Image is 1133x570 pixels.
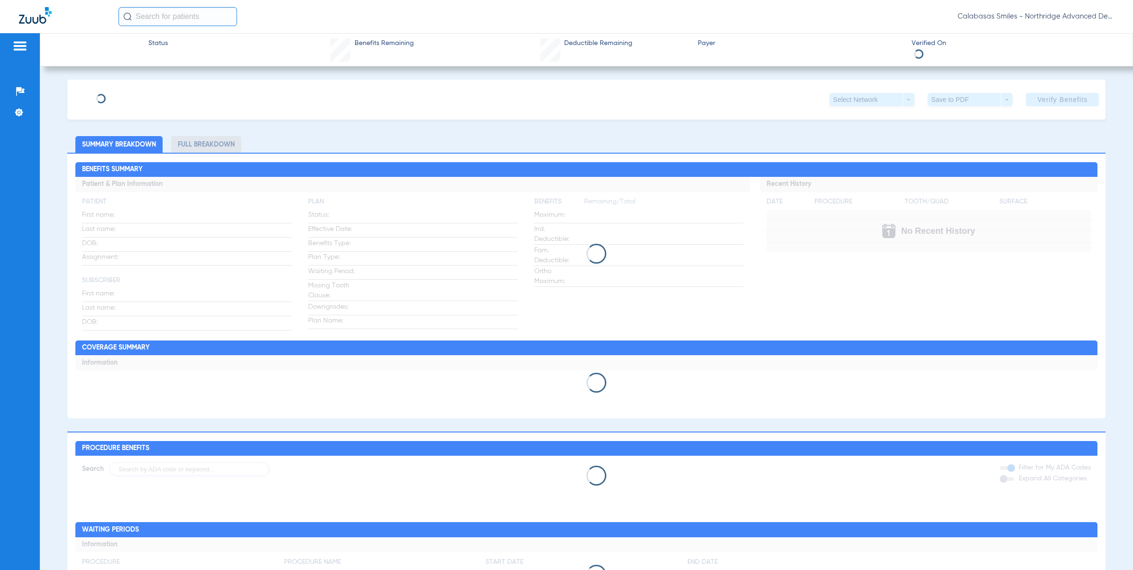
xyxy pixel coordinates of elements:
[148,38,168,48] span: Status
[698,38,904,48] span: Payer
[75,522,1097,537] h2: Waiting Periods
[171,136,241,153] li: Full Breakdown
[958,12,1114,21] span: Calabasas Smiles - Northridge Advanced Dentistry
[123,12,132,21] img: Search Icon
[75,441,1097,456] h2: Procedure Benefits
[75,136,163,153] li: Summary Breakdown
[19,7,52,24] img: Zuub Logo
[119,7,237,26] input: Search for patients
[912,38,1117,48] span: Verified On
[75,340,1097,356] h2: Coverage Summary
[564,38,632,48] span: Deductible Remaining
[355,38,414,48] span: Benefits Remaining
[75,162,1097,177] h2: Benefits Summary
[12,40,27,52] img: hamburger-icon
